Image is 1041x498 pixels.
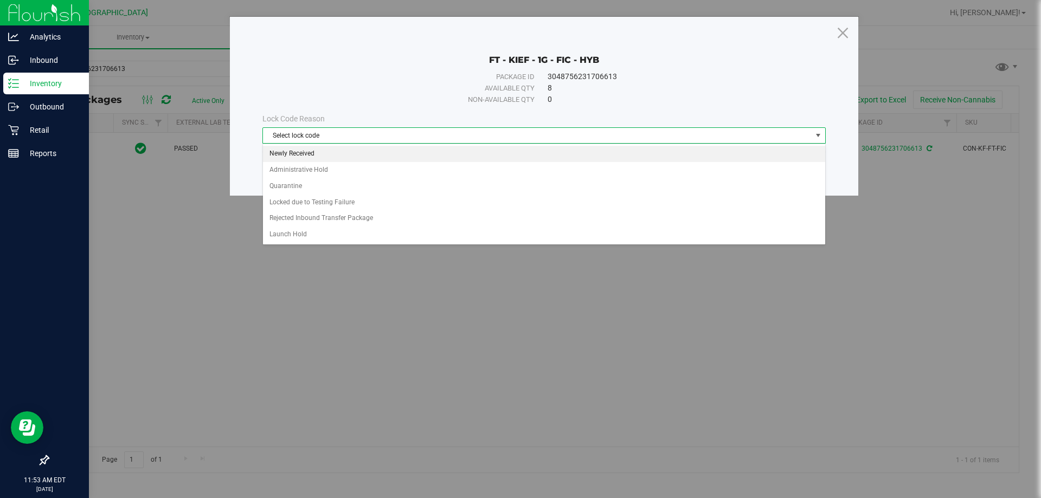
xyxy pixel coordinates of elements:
div: 3048756231706613 [548,71,801,82]
inline-svg: Inventory [8,78,19,89]
li: Quarantine [263,178,825,195]
inline-svg: Retail [8,125,19,135]
div: Package ID [287,72,535,82]
inline-svg: Outbound [8,101,19,112]
p: 11:53 AM EDT [5,475,84,485]
li: Launch Hold [263,227,825,243]
inline-svg: Inbound [8,55,19,66]
inline-svg: Reports [8,148,19,159]
p: Analytics [19,30,84,43]
iframe: Resource center [11,411,43,444]
span: Select lock code [263,128,812,143]
inline-svg: Analytics [8,31,19,42]
p: Inventory [19,77,84,90]
div: 0 [548,94,801,105]
div: 8 [548,82,801,94]
li: Newly Received [263,146,825,162]
p: Outbound [19,100,84,113]
div: FT - KIEF - 1G - FIC - HYB [262,38,826,66]
li: Locked due to Testing Failure [263,195,825,211]
span: select [812,128,825,143]
div: Non-available qty [287,94,535,105]
p: Inbound [19,54,84,67]
div: Available qty [287,83,535,94]
li: Administrative Hold [263,162,825,178]
p: [DATE] [5,485,84,493]
li: Rejected Inbound Transfer Package [263,210,825,227]
p: Retail [19,124,84,137]
p: Reports [19,147,84,160]
span: Lock Code Reason [262,114,325,123]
